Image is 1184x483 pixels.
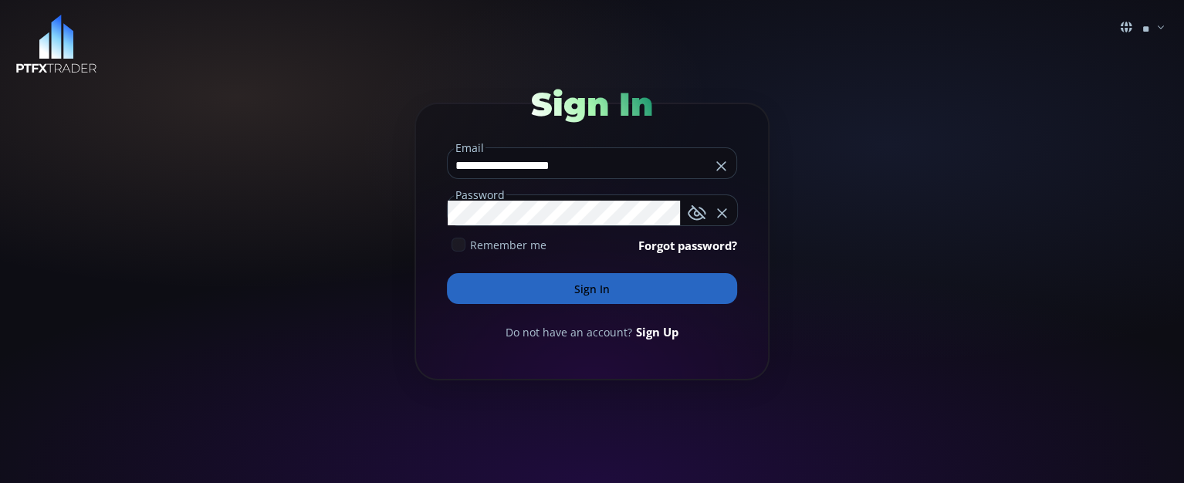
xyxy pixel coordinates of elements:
[470,237,546,253] span: Remember me
[15,15,97,74] img: LOGO
[447,273,737,304] button: Sign In
[531,84,653,124] span: Sign In
[447,323,737,340] div: Do not have an account?
[636,323,678,340] a: Sign Up
[638,237,737,254] a: Forgot password?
